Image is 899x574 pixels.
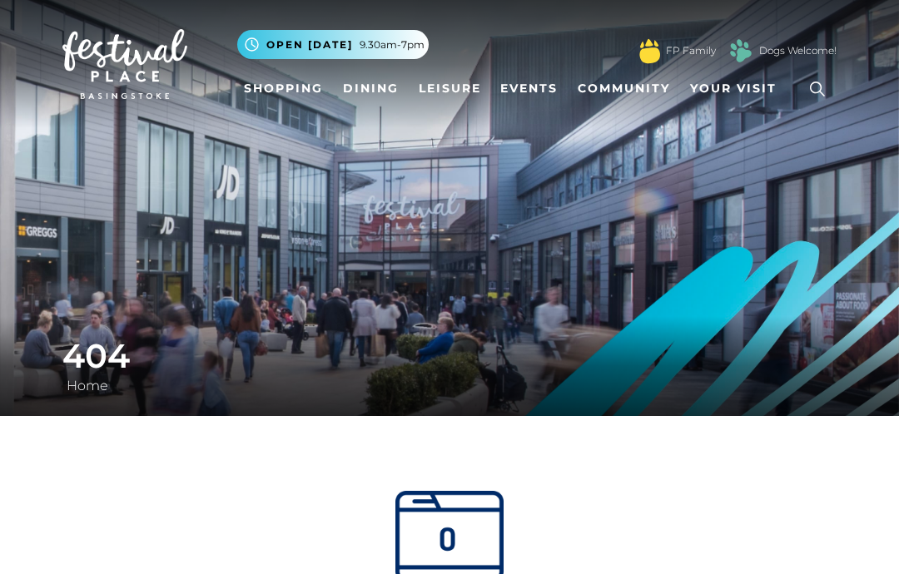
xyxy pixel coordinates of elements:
span: 9.30am-7pm [360,37,425,52]
span: Open [DATE] [266,37,353,52]
a: Community [571,73,677,104]
button: Open [DATE] 9.30am-7pm [237,30,429,59]
a: Shopping [237,73,330,104]
a: Dining [336,73,405,104]
a: FP Family [666,43,716,58]
span: Your Visit [690,80,777,97]
h1: 404 [62,336,837,376]
a: Dogs Welcome! [759,43,837,58]
a: Leisure [412,73,488,104]
a: Home [62,378,112,393]
img: Festival Place Logo [62,29,187,99]
a: Events [494,73,564,104]
a: Your Visit [683,73,792,104]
